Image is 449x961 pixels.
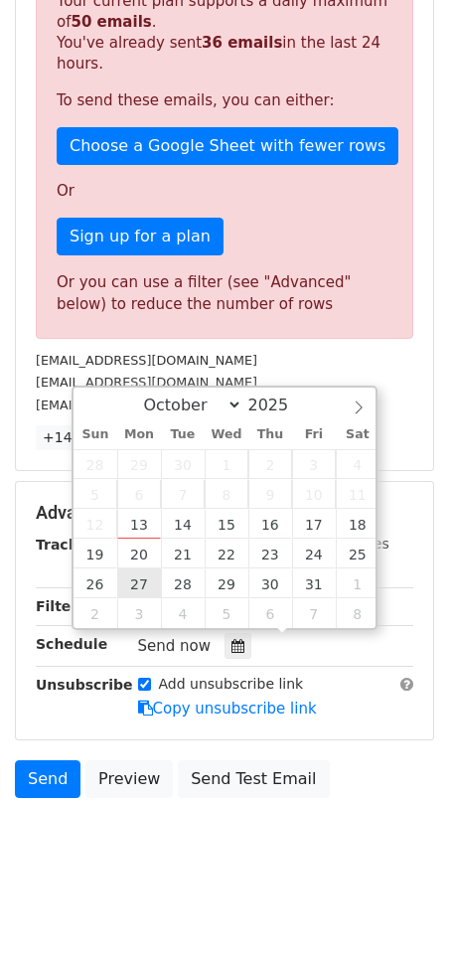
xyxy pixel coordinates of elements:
[248,539,292,568] span: October 23, 2025
[117,509,161,539] span: October 13, 2025
[248,509,292,539] span: October 16, 2025
[85,760,173,798] a: Preview
[117,428,161,441] span: Mon
[161,568,205,598] span: October 28, 2025
[36,425,119,450] a: +14 more
[161,509,205,539] span: October 14, 2025
[74,479,117,509] span: October 5, 2025
[71,13,151,31] strong: 50 emails
[117,568,161,598] span: October 27, 2025
[117,598,161,628] span: November 3, 2025
[74,509,117,539] span: October 12, 2025
[248,479,292,509] span: October 9, 2025
[336,509,379,539] span: October 18, 2025
[36,537,102,553] strong: Tracking
[205,509,248,539] span: October 15, 2025
[15,760,80,798] a: Send
[117,539,161,568] span: October 20, 2025
[36,502,413,524] h5: Advanced
[36,398,257,412] small: [EMAIL_ADDRESS][DOMAIN_NAME]
[117,479,161,509] span: October 6, 2025
[57,90,392,111] p: To send these emails, you can either:
[205,449,248,479] span: October 1, 2025
[350,866,449,961] iframe: Chat Widget
[74,598,117,628] span: November 2, 2025
[292,568,336,598] span: October 31, 2025
[138,637,212,655] span: Send now
[161,598,205,628] span: November 4, 2025
[292,428,336,441] span: Fri
[36,353,257,368] small: [EMAIL_ADDRESS][DOMAIN_NAME]
[292,449,336,479] span: October 3, 2025
[336,539,379,568] span: October 25, 2025
[57,271,392,316] div: Or you can use a filter (see "Advanced" below) to reduce the number of rows
[336,598,379,628] span: November 8, 2025
[74,449,117,479] span: September 28, 2025
[205,598,248,628] span: November 5, 2025
[336,479,379,509] span: October 11, 2025
[74,568,117,598] span: October 26, 2025
[292,479,336,509] span: October 10, 2025
[36,598,86,614] strong: Filters
[57,127,398,165] a: Choose a Google Sheet with fewer rows
[36,375,257,390] small: [EMAIL_ADDRESS][DOMAIN_NAME]
[74,539,117,568] span: October 19, 2025
[57,181,392,202] p: Or
[336,449,379,479] span: October 4, 2025
[117,449,161,479] span: September 29, 2025
[248,428,292,441] span: Thu
[242,396,314,414] input: Year
[178,760,329,798] a: Send Test Email
[292,539,336,568] span: October 24, 2025
[205,568,248,598] span: October 29, 2025
[74,428,117,441] span: Sun
[159,674,304,695] label: Add unsubscribe link
[202,34,282,52] strong: 36 emails
[36,677,133,693] strong: Unsubscribe
[248,568,292,598] span: October 30, 2025
[336,428,379,441] span: Sat
[57,218,224,255] a: Sign up for a plan
[248,449,292,479] span: October 2, 2025
[292,598,336,628] span: November 7, 2025
[161,479,205,509] span: October 7, 2025
[161,428,205,441] span: Tue
[138,700,317,718] a: Copy unsubscribe link
[205,539,248,568] span: October 22, 2025
[161,449,205,479] span: September 30, 2025
[161,539,205,568] span: October 21, 2025
[36,636,107,652] strong: Schedule
[311,534,388,555] label: UTM Codes
[205,479,248,509] span: October 8, 2025
[205,428,248,441] span: Wed
[336,568,379,598] span: November 1, 2025
[248,598,292,628] span: November 6, 2025
[292,509,336,539] span: October 17, 2025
